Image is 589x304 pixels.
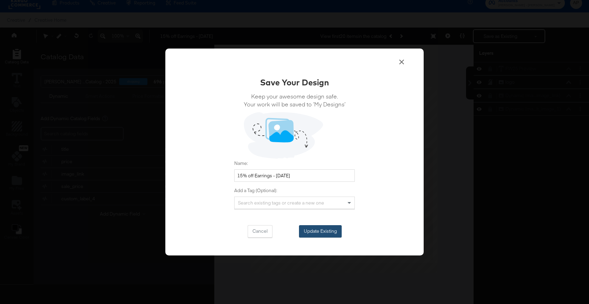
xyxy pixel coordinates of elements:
span: Your work will be saved to ‘My Designs’ [244,100,345,108]
button: Update Existing [299,225,342,238]
div: Save Your Design [260,76,329,88]
label: Name: [234,160,355,167]
button: Cancel [248,225,272,238]
label: Add a Tag (Optional): [234,187,355,194]
div: Search existing tags or create a new one [235,197,354,209]
span: Keep your awesome design safe. [244,92,345,100]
